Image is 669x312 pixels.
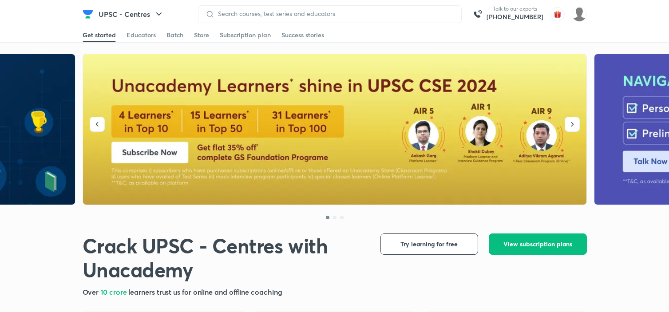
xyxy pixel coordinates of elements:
[83,287,101,296] span: Over
[166,28,183,42] a: Batch
[572,7,587,22] img: Abhijeet Srivastav
[166,31,183,39] div: Batch
[127,31,156,39] div: Educators
[93,5,170,23] button: UPSC - Centres
[100,287,128,296] span: 10 crore
[281,28,324,42] a: Success stories
[83,28,116,42] a: Get started
[220,31,271,39] div: Subscription plan
[550,7,565,21] img: avatar
[281,31,324,39] div: Success stories
[214,10,454,17] input: Search courses, test series and educators
[469,5,487,23] img: call-us
[400,240,458,249] span: Try learning for free
[83,31,116,39] div: Get started
[380,233,478,255] button: Try learning for free
[194,31,209,39] div: Store
[194,28,209,42] a: Store
[220,28,271,42] a: Subscription plan
[487,5,543,12] p: Talk to our experts
[128,287,282,296] span: learners trust us for online and offline coaching
[503,240,572,249] span: View subscription plans
[487,12,543,21] a: [PHONE_NUMBER]
[83,233,366,282] h1: Crack UPSC - Centres with Unacademy
[489,233,587,255] button: View subscription plans
[83,9,93,20] img: Company Logo
[127,28,156,42] a: Educators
